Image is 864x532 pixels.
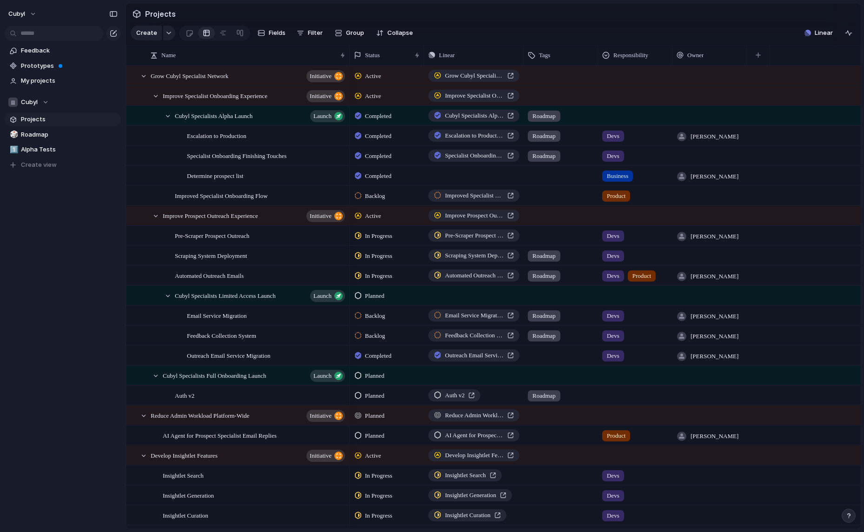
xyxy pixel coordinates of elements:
span: Insightlet Curation [163,510,208,520]
button: Group [330,26,369,40]
span: Escalation to Production [445,131,504,140]
span: Planned [365,411,385,420]
span: Roadmap [532,331,556,341]
span: Cubyl Specialists Full Onboarding Launch [163,370,266,381]
span: Tags [539,51,550,60]
span: Auth v2 [175,390,194,401]
span: [PERSON_NAME] [691,172,738,181]
span: Devs [607,311,619,321]
a: Feedback Collection System [428,329,519,342]
a: Automated Outreach Emails [428,269,519,282]
span: Roadmap [532,112,556,121]
span: Improved Specialist Onboarding Flow [175,190,268,201]
a: Develop Insightlet Features [428,449,519,461]
span: [PERSON_NAME] [691,352,738,361]
span: Cubyl [21,98,38,107]
span: Pre-Scraper Prospect Outreach [175,230,249,241]
span: Roadmap [532,311,556,321]
span: Product [607,191,625,201]
span: Product [607,431,625,440]
span: Improve Specialist Onboarding Experience [445,91,504,100]
button: Launch [310,110,345,122]
span: [PERSON_NAME] [691,272,738,281]
a: Feedback [5,44,121,58]
span: My projects [21,76,118,85]
span: Devs [607,251,619,261]
span: Roadmap [21,130,118,139]
span: [PERSON_NAME] [691,232,738,241]
span: Launch [313,110,332,123]
span: Devs [607,231,619,241]
button: Fields [254,26,289,40]
span: AI Agent for Prospect Specialist Email Replies [163,430,277,440]
button: initiative [306,90,345,102]
button: 1️⃣ [8,145,18,154]
div: 1️⃣Alpha Tests [5,143,121,157]
button: Linear [801,26,837,40]
span: [PERSON_NAME] [691,132,738,141]
span: Scraping System Deployment [445,251,504,260]
span: Cubyl Specialists Limited Access Launch [175,290,276,301]
span: Specialist Onboarding Finishing Touches [445,151,504,160]
span: Insightlet Generation [445,491,496,500]
button: Launch [310,370,345,382]
span: Backlog [365,191,385,201]
a: Insightlet Generation [428,489,512,501]
span: Cubyl Specialists Alpha Launch [445,111,504,120]
button: Collapse [372,26,417,40]
span: Scraping System Deployment [175,250,247,261]
span: Roadmap [532,151,556,161]
button: Cubyl [5,95,121,109]
span: Planned [365,291,385,301]
span: Product [632,271,651,281]
span: Collapse [387,28,413,38]
span: Email Service Migration [445,311,504,320]
span: Status [365,51,380,60]
span: Roadmap [532,251,556,261]
a: Pre-Scraper Prospect Outreach [428,230,519,242]
span: Specialist Onboarding Finishing Touches [187,150,286,161]
button: Launch [310,290,345,302]
span: Backlog [365,311,385,321]
span: In Progress [365,511,392,520]
span: cubyl [8,9,25,19]
span: Roadmap [532,131,556,141]
span: Devs [607,511,619,520]
button: initiative [306,410,345,422]
span: Active [365,451,381,460]
span: Improved Specialist Onboarding Flow [445,191,504,200]
a: AI Agent for Prospect Specialist Email Replies [428,429,519,441]
span: Devs [607,471,619,480]
a: Improved Specialist Onboarding Flow [428,190,519,202]
span: Launch [313,289,332,302]
div: 🎲 [10,129,16,140]
span: Reduce Admin Workload Platform-Wide [445,411,504,420]
span: In Progress [365,251,392,261]
span: Owner [687,51,704,60]
span: Planned [365,431,385,440]
a: Auth v2 [428,389,480,401]
span: Grow Cubyl Specialist Network [151,70,228,81]
button: Create view [5,158,121,172]
span: Fields [269,28,286,38]
span: Grow Cubyl Specialist Network [445,71,504,80]
span: Improve Prospect Outreach Experience [163,210,258,221]
span: Filter [308,28,323,38]
span: Determine prospect list [187,170,243,181]
span: In Progress [365,231,392,241]
span: Active [365,211,381,221]
span: In Progress [365,491,392,500]
span: In Progress [365,271,392,281]
span: Outreach Email Service Migration [445,351,504,360]
a: My projects [5,74,121,88]
a: Outreach Email Service Migration [428,349,519,361]
span: Devs [607,491,619,500]
button: initiative [306,210,345,222]
span: Active [365,72,381,81]
span: [PERSON_NAME] [691,312,738,321]
span: Pre-Scraper Prospect Outreach [445,231,504,240]
span: In Progress [365,471,392,480]
div: 🎲Roadmap [5,128,121,142]
span: Backlog [365,331,385,341]
span: AI Agent for Prospect Specialist Email Replies [445,431,504,440]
